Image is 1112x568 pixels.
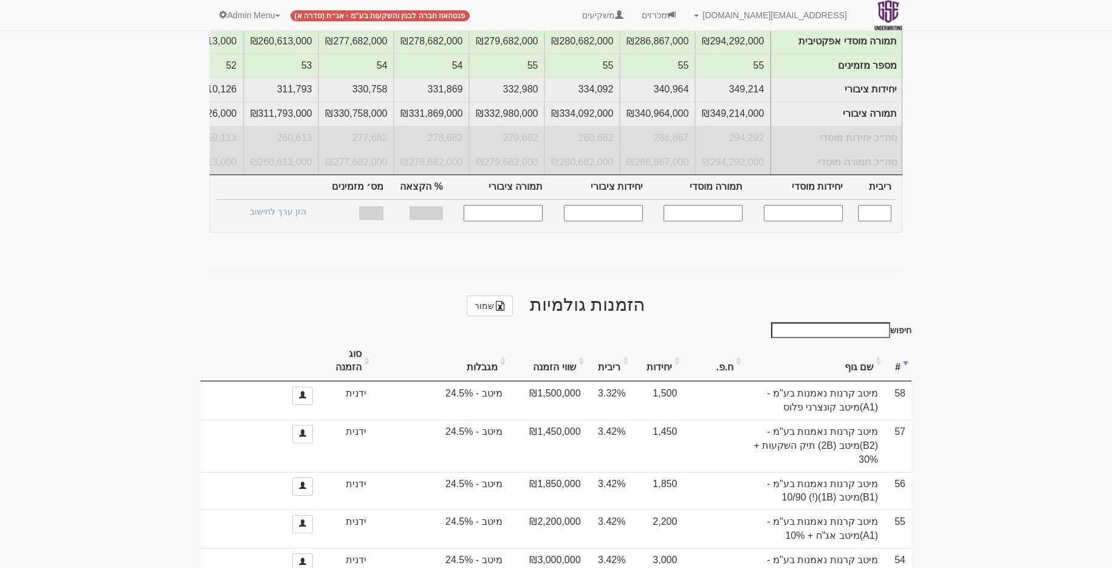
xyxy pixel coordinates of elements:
[620,77,695,102] td: יחידות ציבורי
[244,29,319,54] td: תמורה אפקטיבית
[394,150,469,175] td: סה״כ תמורה
[631,341,683,382] th: יחידות: activate to sort column ascending
[744,510,884,548] td: מיטב קרנות נאמנות בע"מ - (A1)מיטב אג"ח + 10%
[620,150,695,175] td: סה״כ תמורה
[318,29,394,54] td: תמורה אפקטיבית
[509,341,587,382] th: שווי הזמנה: activate to sort column ascending
[379,515,503,529] span: מיטב - 24.5%
[695,102,771,126] td: תמורה ציבורי
[747,175,848,199] th: יחידות מוסדי
[587,510,632,548] td: 3.42%
[695,77,771,102] td: יחידות ציבורי
[771,29,902,54] td: תמורה מוסדי אפקטיבית
[884,472,911,510] td: 56
[631,381,683,420] td: 1,500
[244,102,319,126] td: תמורה ציבורי
[394,54,469,78] td: מספר מזמינים
[848,175,896,199] th: ריבית
[469,150,544,175] td: סה״כ תמורה
[509,381,587,420] td: ₪1,500,000
[544,126,620,150] td: סה״כ יחידות
[544,29,620,54] td: תמורה אפקטיבית
[469,77,544,102] td: יחידות ציבורי
[771,150,902,175] td: סה״כ תמורה מוסדי
[695,126,771,150] td: סה״כ יחידות
[319,341,372,382] th: סוג הזמנה: activate to sort column ascending
[469,54,544,78] td: מספר מזמינים
[244,77,319,102] td: יחידות ציבורי
[631,472,683,510] td: 1,850
[771,54,902,78] td: מספר מזמינים
[495,301,505,311] img: excel-file-black.png
[587,381,632,420] td: 3.32%
[631,510,683,548] td: 2,200
[744,381,884,420] td: מיטב קרנות נאמנות בע"מ -(A1)מיטב קונצרני פלוס
[587,420,632,472] td: 3.42%
[509,510,587,548] td: ₪2,200,000
[683,341,744,382] th: ח.פ.: activate to sort column ascending
[620,126,695,150] td: סה״כ יחידות
[319,420,372,472] td: ידנית
[469,102,544,126] td: תמורה ציבורי
[318,54,394,78] td: מספר מזמינים
[695,150,771,175] td: סה״כ תמורה
[771,78,902,102] td: יחידות ציבורי
[318,102,394,126] td: תמורה ציבורי
[318,77,394,102] td: יחידות ציבורי
[244,54,319,78] td: מספר מזמינים
[318,150,394,175] td: סה״כ תמורה
[467,296,513,316] a: שמור
[631,420,683,472] td: 1,450
[744,341,884,382] th: שם גוף: activate to sort column ascending
[201,294,911,316] h2: הזמנות גולמיות
[744,420,884,472] td: מיטב קרנות נאמנות בע"מ - (B2)מיטב (2B) תיק השקעות + 30%
[587,341,632,382] th: ריבית: activate to sort column ascending
[394,29,469,54] td: תמורה אפקטיבית
[379,425,503,439] span: מיטב - 24.5%
[319,472,372,510] td: ידנית
[620,102,695,126] td: תמורה ציבורי
[388,175,448,199] th: % הקצאה
[244,150,319,175] td: סה״כ תמורה
[547,175,648,199] th: יחידות ציבורי
[372,341,509,382] th: מגבלות: activate to sort column ascending
[884,341,911,382] th: #: activate to sort column ascending
[884,420,911,472] td: 57
[290,10,470,21] span: פנטהאוז חברה לבנין והשקעות בע"מ - אג״ח (סדרה א)
[587,472,632,510] td: 3.42%
[695,54,771,78] td: מספר מזמינים
[771,322,890,338] input: חיפוש
[544,77,620,102] td: יחידות ציבורי
[319,381,372,420] td: ידנית
[469,29,544,54] td: תמורה אפקטיבית
[394,102,469,126] td: תמורה ציבורי
[744,472,884,510] td: מיטב קרנות נאמנות בע"מ -(B1)מיטב (1B)(!) 10/90
[620,54,695,78] td: מספר מזמינים
[469,126,544,150] td: סה״כ יחידות
[620,29,695,54] td: תמורה אפקטיבית
[318,126,394,150] td: סה״כ יחידות
[394,126,469,150] td: סה״כ יחידות
[884,510,911,548] td: 55
[544,54,620,78] td: מספר מזמינים
[648,175,748,199] th: תמורה מוסדי
[509,472,587,510] td: ₪1,850,000
[319,510,372,548] td: ידנית
[695,29,771,54] td: תמורה אפקטיבית
[544,150,620,175] td: סה״כ תמורה
[319,175,388,199] th: מס׳ מזמינים
[544,102,620,126] td: תמורה ציבורי
[771,102,902,126] td: תמורה ציבורי
[379,553,503,567] span: מיטב - 24.5%
[884,381,911,420] td: 58
[394,77,469,102] td: יחידות ציבורי
[767,322,911,338] label: חיפוש
[771,126,902,151] td: סה״כ יחידות מוסדי
[244,126,319,150] td: סה״כ יחידות
[448,175,548,199] th: תמורה ציבורי
[379,477,503,491] span: מיטב - 24.5%
[509,420,587,472] td: ₪1,450,000
[379,387,503,401] span: מיטב - 24.5%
